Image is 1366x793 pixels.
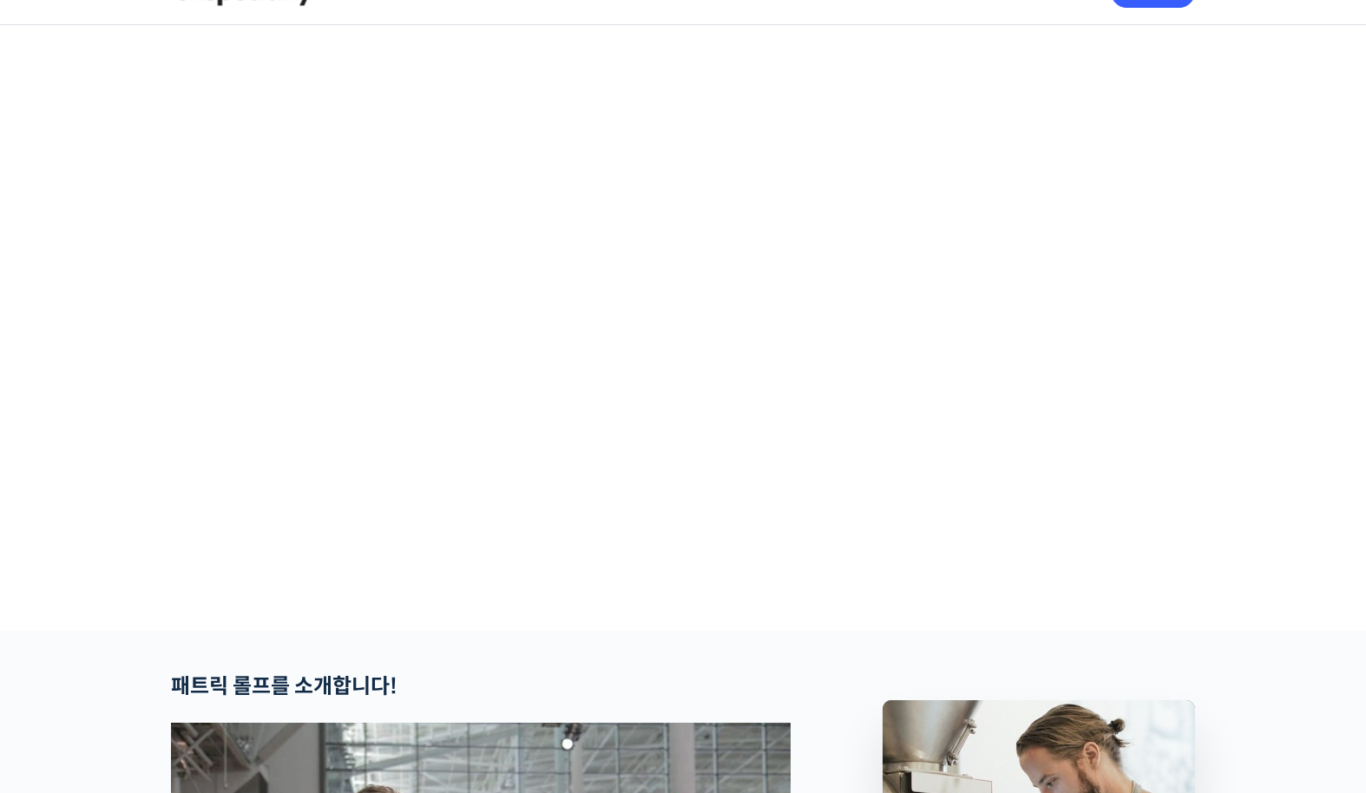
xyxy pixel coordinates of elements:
a: 설정 [224,550,333,593]
a: 대화 [115,550,224,593]
h2: 패트릭 롤프를 소개합니다! [171,674,791,699]
span: 설정 [268,576,289,590]
span: 대화 [159,577,180,591]
span: 홈 [55,576,65,590]
a: 홈 [5,550,115,593]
